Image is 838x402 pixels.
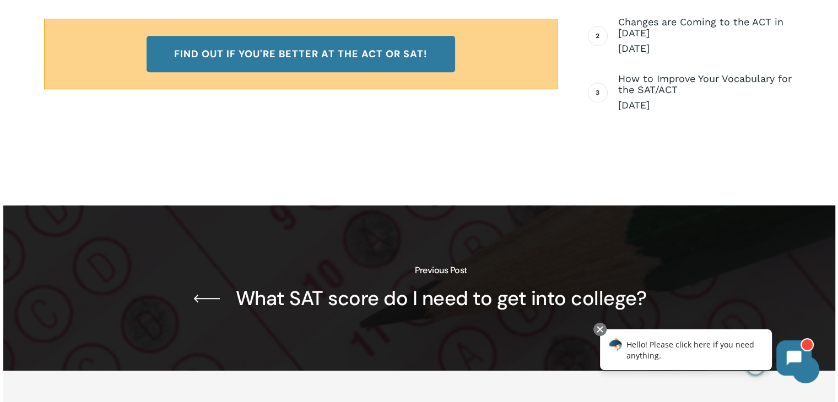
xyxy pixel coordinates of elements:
[618,73,794,95] span: How to Improve Your Vocabulary for the SAT/ACT
[3,205,835,371] a: What SAT score do I need to get into college?
[618,17,794,55] a: Changes are Coming to the ACT in [DATE] [DATE]
[174,48,428,59] span: Find out if you're better at the ACT or SAT!
[147,36,455,72] a: Find out if you're better at the ACT or SAT!
[618,73,794,112] a: How to Improve Your Vocabulary for the SAT/ACT [DATE]
[618,99,794,112] span: [DATE]
[588,320,823,387] iframe: Chatbot
[618,17,794,39] span: Changes are Coming to the ACT in [DATE]
[618,42,794,55] span: [DATE]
